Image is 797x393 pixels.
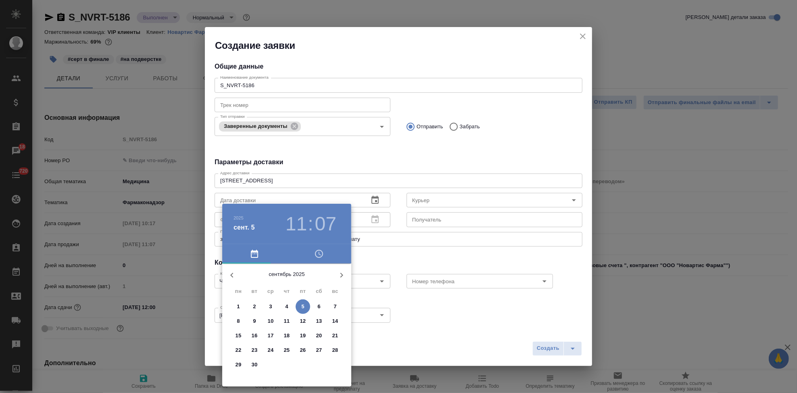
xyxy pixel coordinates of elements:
button: 11 [280,314,294,328]
button: 28 [328,343,342,357]
p: 28 [332,346,338,354]
span: вт [247,287,262,295]
button: 15 [231,328,246,343]
button: 13 [312,314,326,328]
button: 20 [312,328,326,343]
span: вс [328,287,342,295]
button: 26 [296,343,310,357]
p: 15 [236,332,242,340]
button: 6 [312,299,326,314]
p: 22 [236,346,242,354]
button: 16 [247,328,262,343]
button: 5 [296,299,310,314]
button: 24 [263,343,278,357]
button: 19 [296,328,310,343]
p: 29 [236,361,242,369]
p: 3 [269,303,272,311]
span: чт [280,287,294,295]
button: 17 [263,328,278,343]
button: 2 [247,299,262,314]
p: 5 [301,303,304,311]
p: 13 [316,317,322,325]
button: 1 [231,299,246,314]
button: 14 [328,314,342,328]
button: 29 [231,357,246,372]
button: 27 [312,343,326,357]
p: 11 [284,317,290,325]
button: 9 [247,314,262,328]
p: 17 [268,332,274,340]
p: 21 [332,332,338,340]
button: 07 [315,213,336,235]
p: 30 [252,361,258,369]
button: 25 [280,343,294,357]
button: 3 [263,299,278,314]
p: 18 [284,332,290,340]
button: 8 [231,314,246,328]
p: 7 [334,303,336,311]
p: 1 [237,303,240,311]
p: 19 [300,332,306,340]
button: 18 [280,328,294,343]
p: 27 [316,346,322,354]
button: сент. 5 [234,223,255,232]
button: 30 [247,357,262,372]
p: 25 [284,346,290,354]
button: 23 [247,343,262,357]
button: 11 [286,213,307,235]
button: 12 [296,314,310,328]
button: 10 [263,314,278,328]
button: 7 [328,299,342,314]
h3: : [308,213,313,235]
button: 22 [231,343,246,357]
p: 8 [237,317,240,325]
span: ср [263,287,278,295]
p: 10 [268,317,274,325]
span: пт [296,287,310,295]
p: 9 [253,317,256,325]
p: 24 [268,346,274,354]
p: 2 [253,303,256,311]
p: 6 [317,303,320,311]
p: 20 [316,332,322,340]
p: 16 [252,332,258,340]
p: 4 [285,303,288,311]
button: 21 [328,328,342,343]
p: сентябрь 2025 [242,270,332,278]
p: 14 [332,317,338,325]
button: 4 [280,299,294,314]
p: 26 [300,346,306,354]
p: 12 [300,317,306,325]
button: 2025 [234,215,244,220]
span: пн [231,287,246,295]
p: 23 [252,346,258,354]
span: сб [312,287,326,295]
